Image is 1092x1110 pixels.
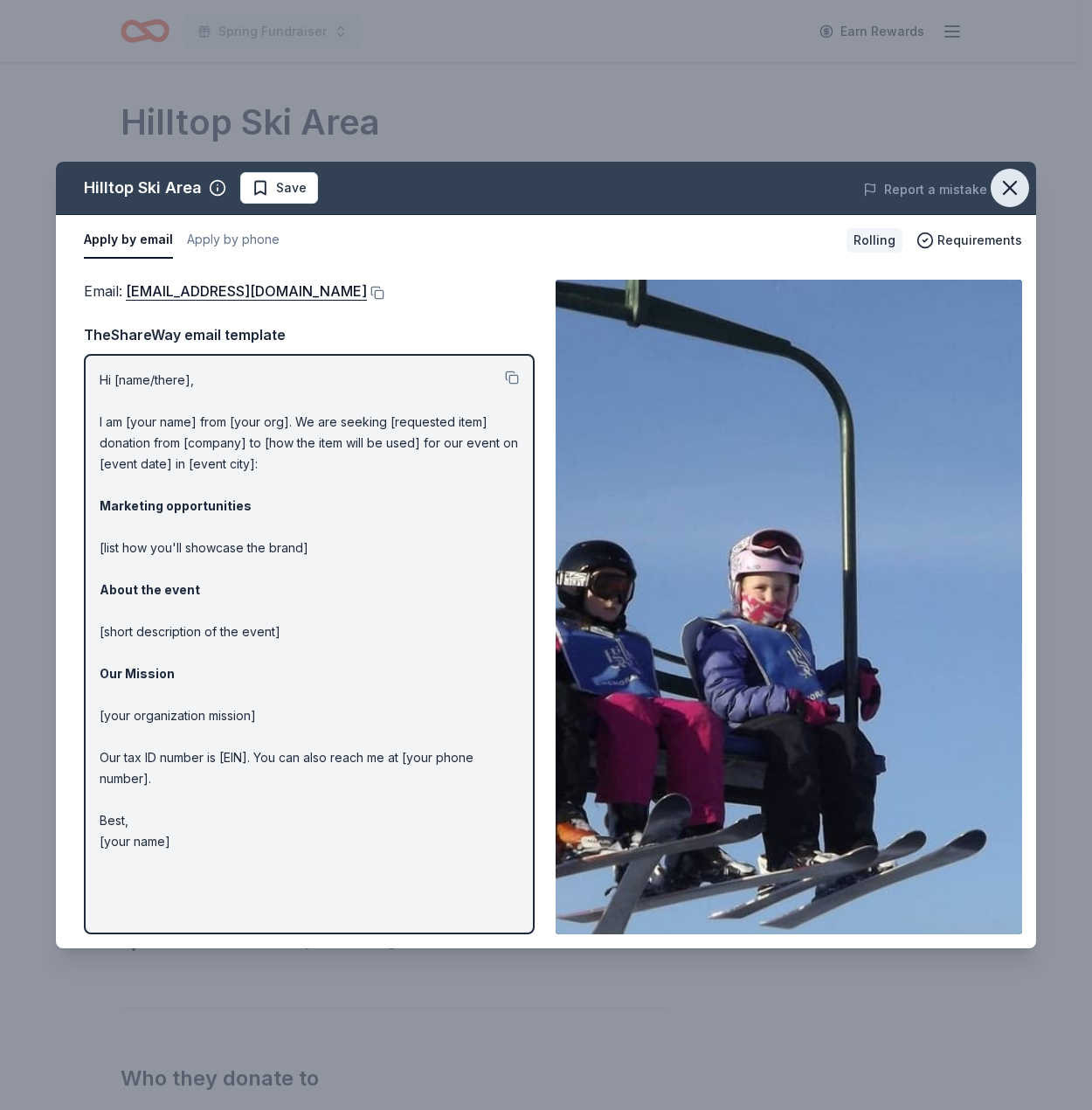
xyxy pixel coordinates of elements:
span: Save [276,177,307,198]
span: Email : [84,282,367,300]
img: Image for Hilltop Ski Area [556,280,1022,934]
button: Apply by email [84,222,173,259]
strong: Our Mission [100,666,175,681]
a: [EMAIL_ADDRESS][DOMAIN_NAME] [126,280,367,302]
p: Hi [name/there], I am [your name] from [your org]. We are seeking [requested item] donation from ... [100,370,519,852]
div: Hilltop Ski Area [84,174,202,202]
button: Apply by phone [187,222,280,259]
button: Report a mistake [863,179,987,200]
button: Save [240,172,318,204]
button: Requirements [916,230,1022,251]
div: TheShareWay email template [84,323,535,346]
div: Rolling [847,228,902,253]
strong: About the event [100,582,200,597]
strong: Marketing opportunities [100,498,252,513]
span: Requirements [937,230,1022,251]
